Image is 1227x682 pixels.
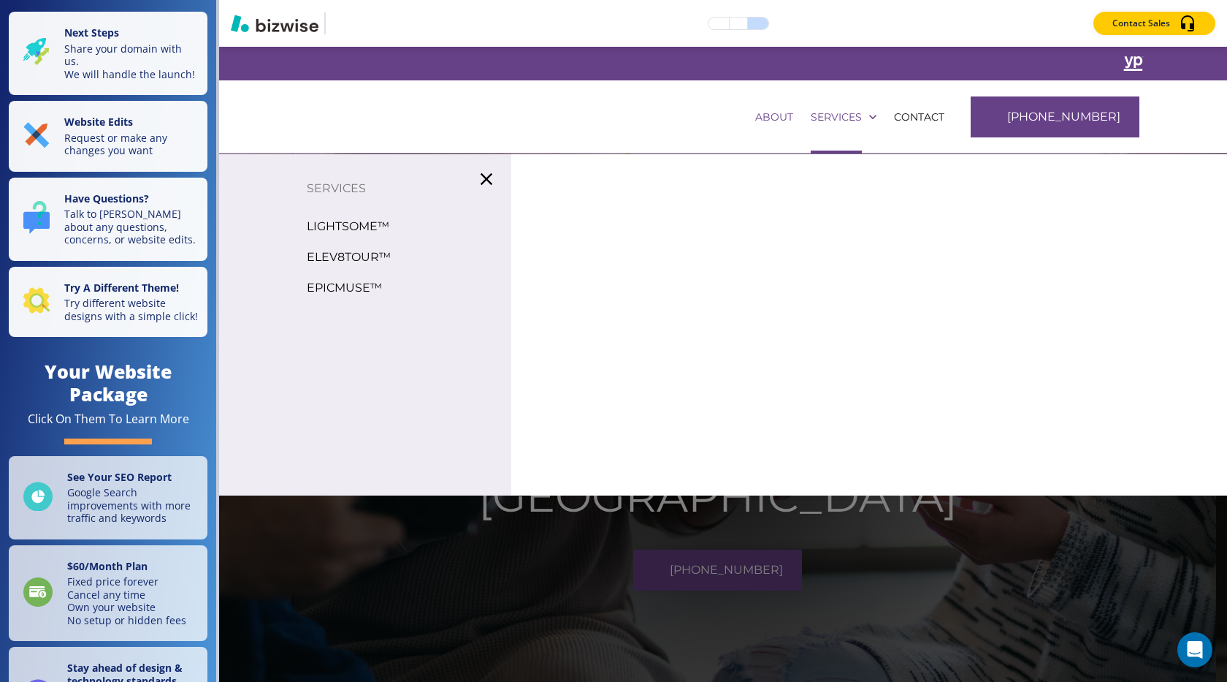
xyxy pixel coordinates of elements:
[9,267,207,338] button: Try A Different Theme!Try different website designs with a simple click!
[231,15,318,32] img: Bizwise Logo
[64,208,199,246] p: Talk to [PERSON_NAME] about any questions, concerns, or website edits.
[1093,12,1215,35] button: Contact Sales
[9,178,207,261] button: Have Questions?Talk to [PERSON_NAME] about any questions, concerns, or website edits.
[64,42,199,81] p: Share your domain with us. We will handle the launch!
[9,101,207,172] button: Website EditsRequest or make any changes you want
[64,26,119,39] strong: Next Steps
[64,115,133,129] strong: Website Edits
[1112,17,1170,30] p: Contact Sales
[9,545,207,642] a: $60/Month PlanFixed price foreverCancel any timeOwn your websiteNo setup or hidden fees
[9,360,207,406] h4: Your Website Package
[67,486,199,525] p: Google Search improvements with more traffic and keywords
[307,216,389,238] p: LIGHTSOME™
[67,559,148,573] strong: $ 60 /Month Plan
[755,110,793,124] p: ABOUT
[67,470,172,484] strong: See Your SEO Report
[9,456,207,539] a: See Your SEO ReportGoogle Search improvements with more traffic and keywords
[64,297,199,322] p: Try different website designs with a simple click!
[894,110,944,124] p: CONTACT
[28,412,189,427] div: Click On Them To Learn More
[64,192,149,205] strong: Have Questions?
[307,246,391,268] p: ELEV8TOUR™
[332,12,371,34] img: Your Logo
[307,277,382,299] p: EPICMUSE™
[1007,108,1120,126] span: [PHONE_NUMBER]
[64,281,179,295] strong: Try A Different Theme!
[64,132,199,157] p: Request or make any changes you want
[67,575,186,626] p: Fixed price forever Cancel any time Own your website No setup or hidden fees
[9,12,207,95] button: Next StepsShare your domain with us.We will handle the launch!
[307,86,417,147] img: Sumita Pradhan Consulting
[219,178,511,200] p: SERVICES
[1177,632,1212,667] div: Open Intercom Messenger
[811,110,862,124] p: SERVICES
